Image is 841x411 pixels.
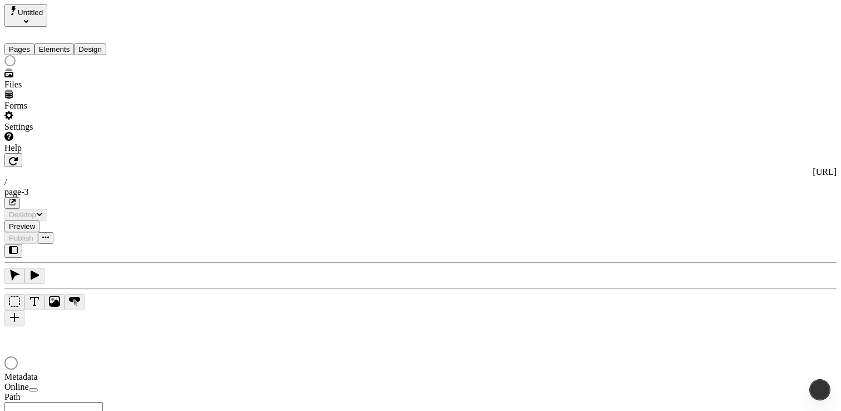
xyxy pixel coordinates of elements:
[4,122,138,132] div: Settings
[4,294,24,310] button: Box
[4,382,29,392] span: Online
[9,234,33,242] span: Publish
[4,4,47,27] button: Select site
[9,222,35,231] span: Preview
[4,101,138,111] div: Forms
[44,294,65,310] button: Image
[65,294,85,310] button: Button
[24,294,44,310] button: Text
[4,209,47,221] button: Desktop
[4,43,34,55] button: Pages
[4,80,138,90] div: Files
[4,187,837,197] div: page-3
[4,392,20,402] span: Path
[9,211,36,219] span: Desktop
[4,232,38,244] button: Publish
[4,221,39,232] button: Preview
[4,143,138,153] div: Help
[4,167,837,177] div: [URL]
[74,43,106,55] button: Design
[18,8,43,17] span: Untitled
[4,372,138,382] div: Metadata
[34,43,75,55] button: Elements
[4,177,837,187] div: /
